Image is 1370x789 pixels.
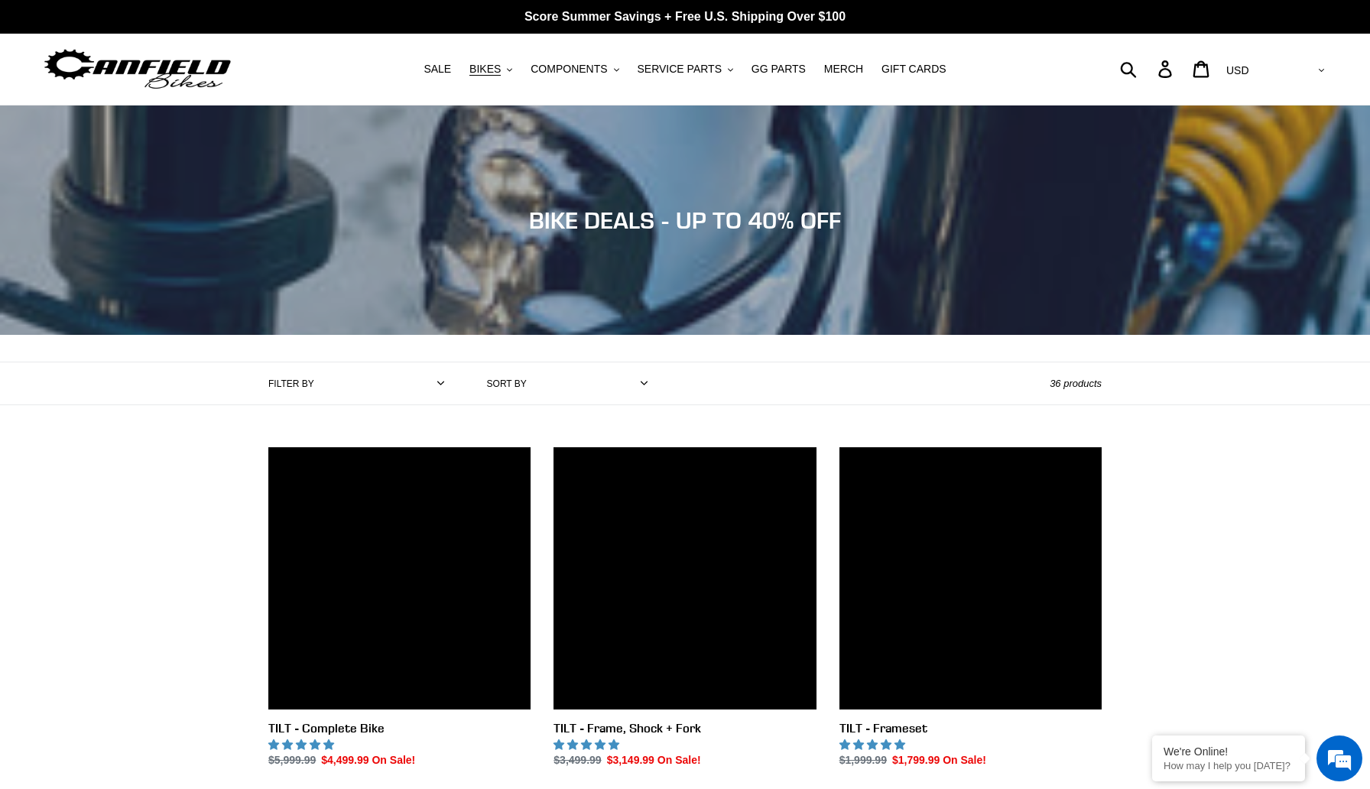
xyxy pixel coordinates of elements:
[637,63,721,76] span: SERVICE PARTS
[462,59,520,80] button: BIKES
[523,59,626,80] button: COMPONENTS
[1164,760,1294,771] p: How may I help you today?
[531,63,607,76] span: COMPONENTS
[881,63,946,76] span: GIFT CARDS
[744,59,813,80] a: GG PARTS
[816,59,871,80] a: MERCH
[629,59,740,80] button: SERVICE PARTS
[416,59,459,80] a: SALE
[874,59,954,80] a: GIFT CARDS
[268,377,314,391] label: Filter by
[824,63,863,76] span: MERCH
[529,206,841,234] span: BIKE DEALS - UP TO 40% OFF
[424,63,451,76] span: SALE
[1050,378,1102,389] span: 36 products
[42,45,233,93] img: Canfield Bikes
[752,63,806,76] span: GG PARTS
[1128,52,1167,86] input: Search
[469,63,501,76] span: BIKES
[1164,745,1294,758] div: We're Online!
[487,377,527,391] label: Sort by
